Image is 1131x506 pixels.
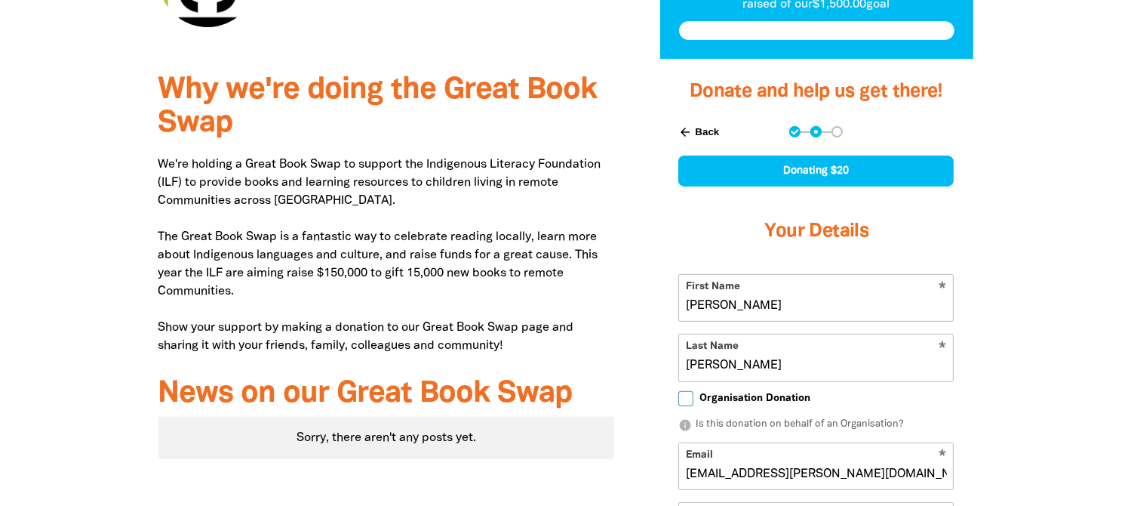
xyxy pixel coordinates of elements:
[678,391,693,406] input: Organisation Donation
[672,119,725,145] button: Back
[678,418,954,433] p: Is this donation on behalf of an Organisation?
[158,417,615,459] div: Sorry, there aren't any posts yet.
[678,418,692,432] i: info
[678,156,954,187] div: Donating $20
[810,126,822,137] button: Navigate to step 2 of 3 to enter your details
[158,417,615,459] div: Paginated content
[158,378,615,411] h3: News on our Great Book Swap
[789,126,801,137] button: Navigate to step 1 of 3 to enter your donation amount
[158,156,615,355] p: We're holding a Great Book Swap to support the Indigenous Literacy Foundation (ILF) to provide bo...
[690,83,943,100] span: Donate and help us get there!
[158,76,598,137] span: Why we're doing the Great Book Swap
[678,202,954,262] h3: Your Details
[678,125,692,139] i: arrow_back
[831,126,843,137] button: Navigate to step 3 of 3 to enter your payment details
[699,391,810,406] span: Organisation Donation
